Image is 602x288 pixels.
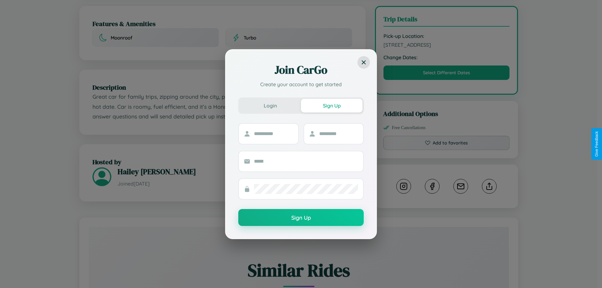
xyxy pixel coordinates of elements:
button: Sign Up [301,99,362,113]
button: Login [240,99,301,113]
div: Give Feedback [594,131,599,157]
p: Create your account to get started [238,81,364,88]
button: Sign Up [238,209,364,226]
h2: Join CarGo [238,62,364,77]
